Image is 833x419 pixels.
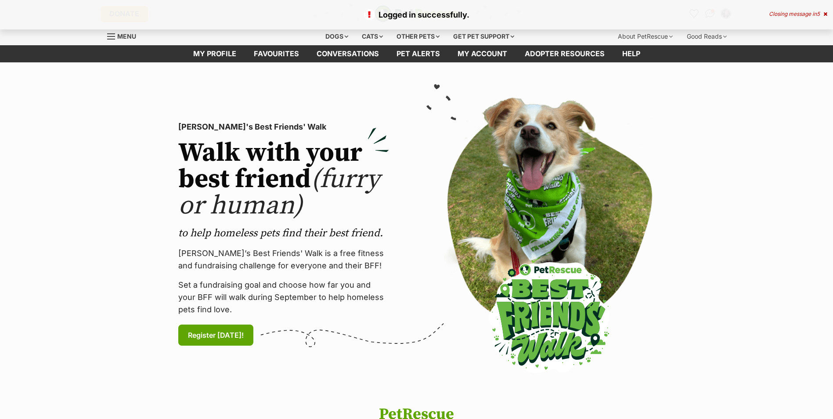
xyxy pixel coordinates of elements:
[356,28,389,45] div: Cats
[388,45,449,62] a: Pet alerts
[188,330,244,340] span: Register [DATE]!
[178,140,389,219] h2: Walk with your best friend
[178,121,389,133] p: [PERSON_NAME]'s Best Friends' Walk
[516,45,613,62] a: Adopter resources
[613,45,649,62] a: Help
[178,279,389,316] p: Set a fundraising goal and choose how far you and your BFF will walk during September to help hom...
[612,28,679,45] div: About PetRescue
[449,45,516,62] a: My account
[681,28,733,45] div: Good Reads
[178,226,389,240] p: to help homeless pets find their best friend.
[184,45,245,62] a: My profile
[178,247,389,272] p: [PERSON_NAME]’s Best Friends' Walk is a free fitness and fundraising challenge for everyone and t...
[319,28,354,45] div: Dogs
[390,28,446,45] div: Other pets
[245,45,308,62] a: Favourites
[107,28,142,43] a: Menu
[178,163,380,222] span: (furry or human)
[308,45,388,62] a: conversations
[178,325,253,346] a: Register [DATE]!
[447,28,520,45] div: Get pet support
[117,33,136,40] span: Menu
